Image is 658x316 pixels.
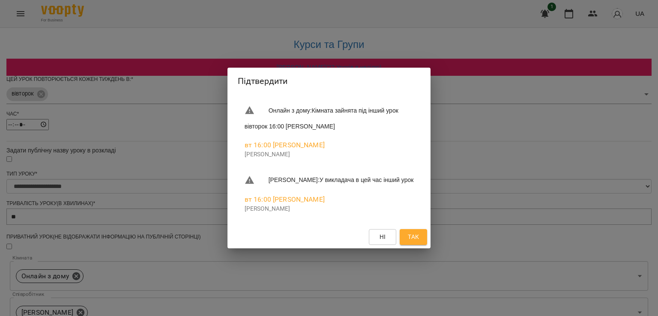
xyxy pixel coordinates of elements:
[408,232,419,242] span: Так
[238,75,421,88] h2: Підтвердити
[245,150,414,159] p: [PERSON_NAME]
[400,229,427,244] button: Так
[238,102,421,119] li: Онлайн з дому : Кімната зайнята під інший урок
[369,229,396,244] button: Ні
[245,195,325,203] a: вт 16:00 [PERSON_NAME]
[380,232,386,242] span: Ні
[238,172,421,189] li: [PERSON_NAME] : У викладача в цей час інший урок
[245,141,325,149] a: вт 16:00 [PERSON_NAME]
[238,119,421,134] li: вівторок 16:00 [PERSON_NAME]
[245,205,414,213] p: [PERSON_NAME]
